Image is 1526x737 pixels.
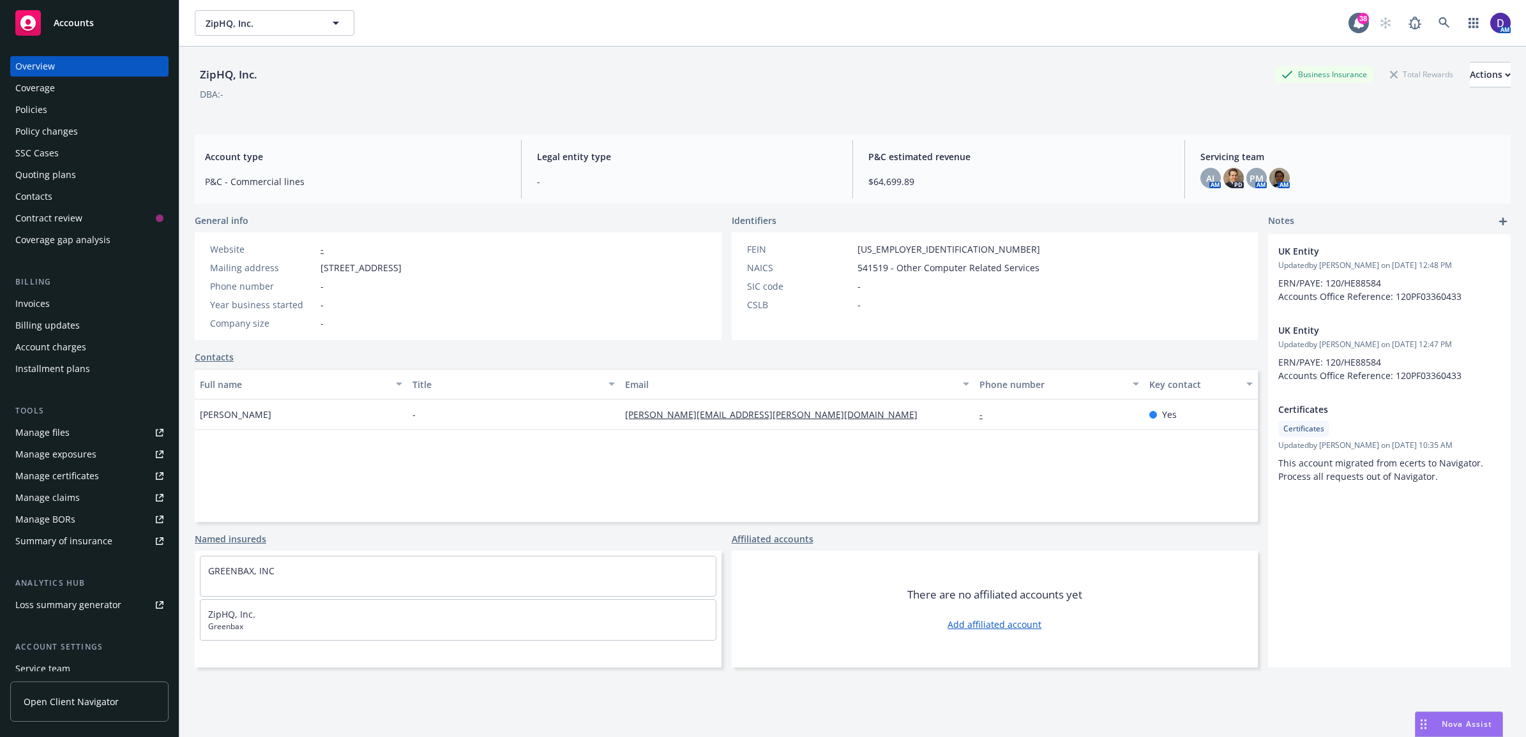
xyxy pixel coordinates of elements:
[857,298,861,311] span: -
[10,577,169,590] div: Analytics hub
[1278,324,1467,337] span: UK Entity
[15,100,47,120] div: Policies
[15,488,80,508] div: Manage claims
[1278,339,1500,350] span: Updated by [PERSON_NAME] on [DATE] 12:47 PM
[15,186,52,207] div: Contacts
[10,659,169,679] a: Service team
[1149,378,1239,391] div: Key contact
[1490,13,1511,33] img: photo
[1432,10,1457,36] a: Search
[974,369,1144,399] button: Phone number
[1268,313,1511,392] div: UK EntityUpdatedby [PERSON_NAME] on [DATE] 12:47 PMERN/PAYE: 120/HE88584 Accounts Office Referenc...
[15,337,86,357] div: Account charges
[15,143,59,163] div: SSC Cases
[10,186,169,207] a: Contacts
[1442,718,1492,729] span: Nova Assist
[210,242,315,256] div: Website
[210,261,315,274] div: Mailing address
[1268,234,1511,313] div: UK EntityUpdatedby [PERSON_NAME] on [DATE] 12:48 PMERN/PAYE: 120/HE88584 Accounts Office Referenc...
[205,175,506,188] span: P&C - Commercial lines
[1373,10,1398,36] a: Start snowing
[948,618,1041,631] a: Add affiliated account
[857,261,1039,274] span: 541519 - Other Computer Related Services
[321,261,402,274] span: [STREET_ADDRESS]
[205,150,506,163] span: Account type
[1278,244,1467,258] span: UK Entity
[1470,63,1511,87] div: Actions
[537,150,838,163] span: Legal entity type
[747,298,852,311] div: CSLB
[15,315,80,336] div: Billing updates
[200,378,388,391] div: Full name
[1278,276,1500,303] p: ERN/PAYE: 120/HE88584 Accounts Office Reference: 120PF03360433
[208,565,275,577] a: GREENBAX, INC
[1268,214,1294,229] span: Notes
[15,78,55,98] div: Coverage
[10,509,169,530] a: Manage BORs
[1275,66,1373,82] div: Business Insurance
[732,214,776,227] span: Identifiers
[208,621,708,632] span: Greenbax
[15,595,121,615] div: Loss summary generator
[195,532,266,546] a: Named insureds
[15,208,82,228] div: Contract review
[208,608,255,620] a: ZipHQ, Inc.
[321,279,324,293] span: -
[1250,172,1264,185] span: PM
[195,10,354,36] button: ZipHQ, Inc.
[10,276,169,288] div: Billing
[868,175,1169,188] span: $64,699.89
[321,298,324,311] span: -
[1278,260,1500,271] span: Updated by [PERSON_NAME] on [DATE] 12:48 PM
[206,17,316,30] span: ZipHQ, Inc.
[1402,10,1428,36] a: Report a Bug
[1278,457,1486,482] span: This account migrated from ecerts to Navigator. Process all requests out of Navigator.
[15,422,70,443] div: Manage files
[195,66,262,83] div: ZipHQ, Inc.
[1278,440,1500,451] span: Updated by [PERSON_NAME] on [DATE] 10:35 AM
[15,121,78,142] div: Policy changes
[732,532,813,546] a: Affiliated accounts
[15,531,112,551] div: Summary of insurance
[412,378,601,391] div: Title
[412,408,416,421] span: -
[407,369,620,399] button: Title
[195,214,248,227] span: General info
[10,359,169,379] a: Installment plans
[10,56,169,77] a: Overview
[620,369,974,399] button: Email
[747,261,852,274] div: NAICS
[1415,711,1503,737] button: Nova Assist
[1278,403,1467,416] span: Certificates
[1269,168,1290,188] img: photo
[15,56,55,77] div: Overview
[1223,168,1244,188] img: photo
[195,369,407,399] button: Full name
[1283,423,1324,435] span: Certificates
[10,466,169,486] a: Manage certificates
[10,230,169,250] a: Coverage gap analysis
[868,150,1169,163] span: P&C estimated revenue
[1384,66,1460,82] div: Total Rewards
[1162,408,1177,421] span: Yes
[979,408,993,421] a: -
[537,175,838,188] span: -
[10,595,169,615] a: Loss summary generator
[1357,13,1369,24] div: 38
[907,587,1082,602] span: There are no affiliated accounts yet
[321,243,324,255] a: -
[10,422,169,443] a: Manage files
[979,378,1125,391] div: Phone number
[1461,10,1486,36] a: Switch app
[15,509,75,530] div: Manage BORs
[10,641,169,653] div: Account settings
[1144,369,1258,399] button: Key contact
[210,316,315,330] div: Company size
[15,294,50,314] div: Invoices
[15,359,90,379] div: Installment plans
[857,242,1040,256] span: [US_EMPLOYER_IDENTIFICATION_NUMBER]
[10,78,169,98] a: Coverage
[10,488,169,508] a: Manage claims
[10,100,169,120] a: Policies
[10,165,169,185] a: Quoting plans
